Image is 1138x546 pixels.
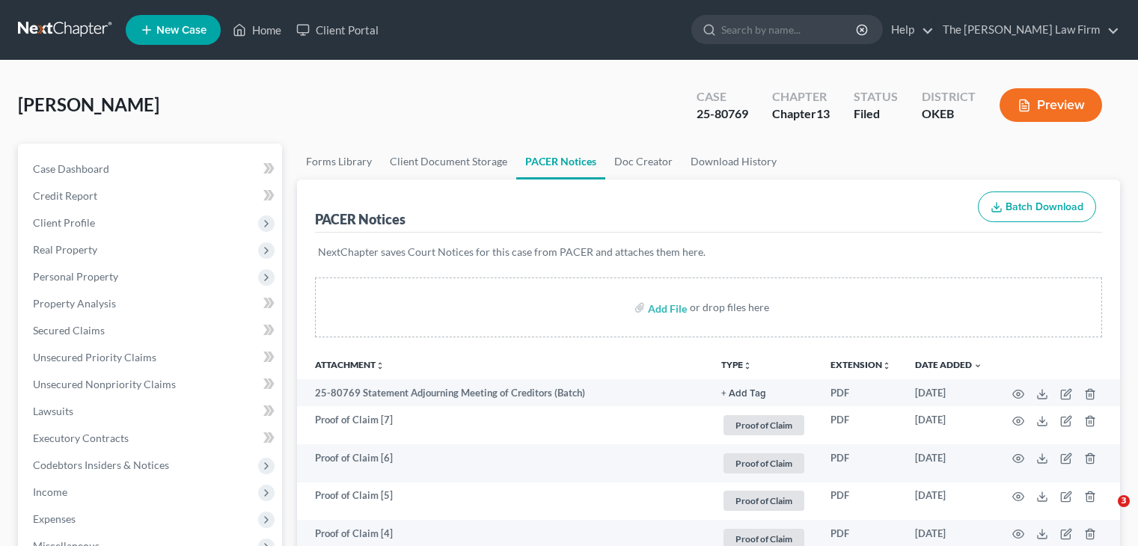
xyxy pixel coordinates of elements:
[682,144,786,180] a: Download History
[33,351,156,364] span: Unsecured Priority Claims
[697,88,748,105] div: Case
[830,359,891,370] a: Extensionunfold_more
[721,451,807,476] a: Proof of Claim
[1006,200,1083,213] span: Batch Download
[922,88,976,105] div: District
[915,359,982,370] a: Date Added expand_more
[21,156,282,182] a: Case Dashboard
[315,210,406,228] div: PACER Notices
[819,444,903,482] td: PDF
[721,16,858,43] input: Search by name...
[816,106,830,120] span: 13
[884,16,934,43] a: Help
[721,389,766,399] button: + Add Tag
[697,105,748,123] div: 25-80769
[721,361,752,370] button: TYPEunfold_more
[381,144,516,180] a: Client Document Storage
[882,361,891,370] i: unfold_more
[690,300,769,315] div: or drop files here
[854,88,898,105] div: Status
[1087,495,1123,531] iframe: Intercom live chat
[922,105,976,123] div: OKEB
[315,359,385,370] a: Attachmentunfold_more
[33,216,95,229] span: Client Profile
[33,189,97,202] span: Credit Report
[33,432,129,444] span: Executory Contracts
[21,398,282,425] a: Lawsuits
[33,378,176,390] span: Unsecured Nonpriority Claims
[721,488,807,513] a: Proof of Claim
[289,16,386,43] a: Client Portal
[724,491,804,511] span: Proof of Claim
[1118,495,1130,507] span: 3
[516,144,605,180] a: PACER Notices
[33,324,105,337] span: Secured Claims
[225,16,289,43] a: Home
[903,379,994,406] td: [DATE]
[819,379,903,406] td: PDF
[935,16,1119,43] a: The [PERSON_NAME] Law Firm
[33,243,97,256] span: Real Property
[297,379,709,406] td: 25-80769 Statement Adjourning Meeting of Creditors (Batch)
[903,444,994,482] td: [DATE]
[724,453,804,473] span: Proof of Claim
[156,25,207,36] span: New Case
[903,406,994,444] td: [DATE]
[18,93,159,115] span: [PERSON_NAME]
[819,482,903,521] td: PDF
[318,245,1099,260] p: NextChapter saves Court Notices for this case from PACER and attaches them here.
[724,415,804,435] span: Proof of Claim
[21,290,282,317] a: Property Analysis
[33,297,116,310] span: Property Analysis
[978,191,1096,223] button: Batch Download
[33,485,67,498] span: Income
[33,512,76,525] span: Expenses
[33,458,169,471] span: Codebtors Insiders & Notices
[1000,88,1102,122] button: Preview
[33,405,73,417] span: Lawsuits
[21,344,282,371] a: Unsecured Priority Claims
[33,270,118,283] span: Personal Property
[721,386,807,400] a: + Add Tag
[21,317,282,344] a: Secured Claims
[772,105,830,123] div: Chapter
[903,482,994,521] td: [DATE]
[772,88,830,105] div: Chapter
[297,482,709,521] td: Proof of Claim [5]
[21,371,282,398] a: Unsecured Nonpriority Claims
[973,361,982,370] i: expand_more
[605,144,682,180] a: Doc Creator
[743,361,752,370] i: unfold_more
[819,406,903,444] td: PDF
[297,406,709,444] td: Proof of Claim [7]
[854,105,898,123] div: Filed
[721,413,807,438] a: Proof of Claim
[33,162,109,175] span: Case Dashboard
[297,444,709,482] td: Proof of Claim [6]
[21,425,282,452] a: Executory Contracts
[376,361,385,370] i: unfold_more
[297,144,381,180] a: Forms Library
[21,182,282,209] a: Credit Report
